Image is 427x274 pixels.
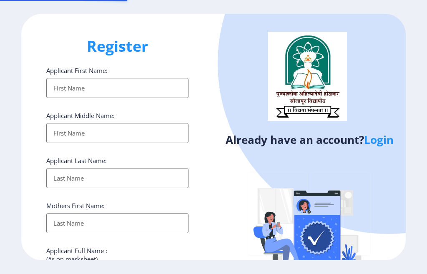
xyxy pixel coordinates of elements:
input: Last Name [46,213,188,233]
a: Login [364,132,394,147]
input: Last Name [46,168,188,188]
label: Applicant Last Name: [46,156,107,165]
h1: Register [46,36,188,56]
input: First Name [46,78,188,98]
input: First Name [46,123,188,143]
label: Mothers First Name: [46,201,105,210]
h4: Already have an account? [220,133,399,146]
label: Applicant Middle Name: [46,111,115,120]
label: Applicant First Name: [46,66,108,75]
label: Applicant Full Name : (As on marksheet) [46,246,107,263]
img: logo [268,32,347,121]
